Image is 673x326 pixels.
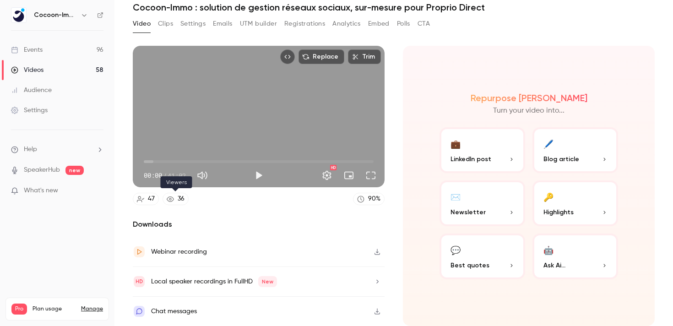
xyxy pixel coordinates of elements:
button: Play [250,166,268,185]
div: Events [11,45,43,54]
div: 00:00 [144,171,186,180]
button: Embed [368,16,390,31]
button: Full screen [362,166,380,185]
button: 💬Best quotes [440,234,525,279]
button: Clips [158,16,173,31]
span: Blog article [543,154,579,164]
button: 🖊️Blog article [532,127,618,173]
div: 💼 [450,136,461,151]
button: CTA [418,16,430,31]
button: Embed video [280,49,295,64]
iframe: Noticeable Trigger [92,187,103,195]
h6: Cocoon-Immo [34,11,77,20]
div: Settings [11,106,48,115]
div: Chat messages [151,306,197,317]
button: Replace [299,49,344,64]
img: Cocoon-Immo [11,8,26,22]
h2: Downloads [133,219,385,230]
button: Polls [397,16,410,31]
p: Turn your video into... [493,105,564,116]
span: Newsletter [450,207,486,217]
h2: Repurpose [PERSON_NAME] [471,92,587,103]
div: Videos [11,65,43,75]
span: Ask Ai... [543,261,565,270]
button: Trim [348,49,381,64]
button: Registrations [284,16,325,31]
button: 💼LinkedIn post [440,127,525,173]
div: HD [330,165,336,170]
button: UTM builder [240,16,277,31]
span: Highlights [543,207,574,217]
span: LinkedIn post [450,154,491,164]
button: Mute [193,166,212,185]
div: 🤖 [543,243,554,257]
span: new [65,166,84,175]
button: Emails [213,16,232,31]
span: Help [24,145,37,154]
li: help-dropdown-opener [11,145,103,154]
button: Settings [180,16,206,31]
button: 🔑Highlights [532,180,618,226]
div: Local speaker recordings in FullHD [151,276,277,287]
a: 47 [133,193,159,205]
div: ✉️ [450,190,461,204]
button: ✉️Newsletter [440,180,525,226]
div: 36 [178,194,185,204]
a: 36 [163,193,189,205]
span: / [163,171,167,180]
div: Webinar recording [151,246,207,257]
span: What's new [24,186,58,196]
button: Video [133,16,151,31]
span: 00:00 [144,171,162,180]
div: 47 [148,194,155,204]
a: Manage [81,305,103,313]
h1: Cocoon-Immo : solution de gestion réseaux sociaux, sur-mesure pour Proprio Direct [133,2,655,13]
button: 🤖Ask Ai... [532,234,618,279]
button: Settings [318,166,336,185]
span: 41:02 [168,171,186,180]
div: Audience [11,86,52,95]
button: Analytics [332,16,361,31]
span: New [258,276,277,287]
div: 🔑 [543,190,554,204]
span: Pro [11,304,27,315]
span: Plan usage [33,305,76,313]
button: Turn on miniplayer [340,166,358,185]
div: 90 % [368,194,380,204]
div: 🖊️ [543,136,554,151]
span: Best quotes [450,261,489,270]
a: 90% [353,193,385,205]
div: 💬 [450,243,461,257]
a: SpeakerHub [24,165,60,175]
